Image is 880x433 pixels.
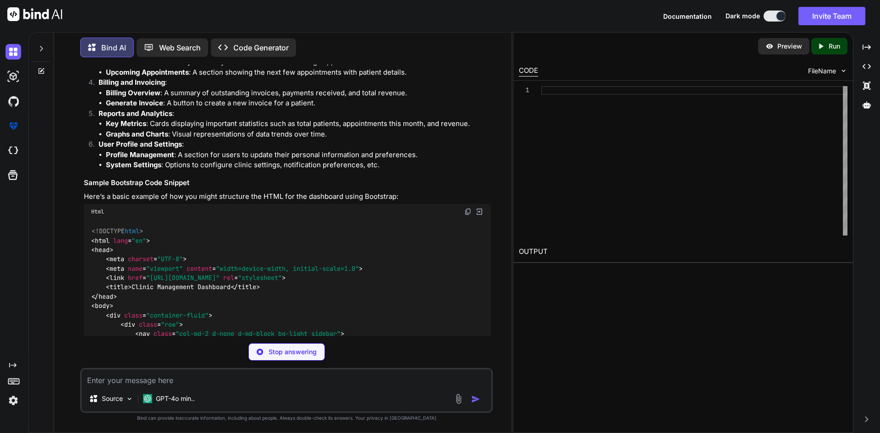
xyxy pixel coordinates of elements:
p: Code Generator [233,42,289,53]
img: chevron down [840,67,847,75]
p: Stop answering [269,347,317,356]
span: title [238,283,256,291]
span: title [110,283,128,291]
span: class [124,311,143,319]
img: darkChat [5,44,21,60]
img: icon [471,395,480,404]
strong: Key Metrics [106,119,146,128]
span: </ > [91,292,117,301]
img: attachment [453,394,464,404]
span: "row" [161,320,179,329]
strong: Generate Invoice [106,99,163,107]
span: Dark mode [726,11,760,21]
img: premium [5,118,21,134]
li: : Visual representations of data trends over time. [106,129,491,140]
span: < > [106,283,132,291]
span: content [187,264,212,273]
span: "width=device-width, initial-scale=1.0" [216,264,359,273]
span: <!DOCTYPE > [92,227,143,236]
span: Documentation [663,12,712,20]
li: : Options to configure clinic settings, notification preferences, etc. [106,160,491,170]
span: body [95,302,110,310]
li: : Cards displaying important statistics such as total patients, appointments this month, and reve... [106,119,491,129]
strong: System Settings [106,160,161,169]
span: lang [113,236,128,245]
span: head [99,292,113,301]
span: < > [91,302,113,310]
div: CODE [519,66,538,77]
p: Bind AI [101,42,126,53]
span: "en" [132,236,146,245]
span: rel [223,274,234,282]
strong: User Profile and Settings [99,140,182,148]
span: Html [91,208,104,215]
span: link [110,274,124,282]
p: Bind can provide inaccurate information, including about people. Always double-check its answers.... [80,415,493,422]
p: : [99,109,491,119]
span: div [110,311,121,319]
button: Invite Team [798,7,865,25]
img: Pick Models [126,395,133,403]
li: : A section showing the next few appointments with patient details. [106,67,491,78]
img: Open in Browser [475,208,484,216]
span: < = = > [106,274,286,282]
span: class [154,330,172,338]
p: Here’s a basic example of how you might structure the HTML for the dashboard using Bootstrap: [84,192,491,202]
img: GPT-4o mini [143,394,152,403]
span: href [128,274,143,282]
p: Web Search [159,42,201,53]
strong: Reports and Analytics [99,109,172,118]
span: head [95,246,110,254]
span: < = = > [106,264,363,273]
span: class [139,320,157,329]
img: preview [765,42,774,50]
p: GPT-4o min.. [156,394,195,403]
p: : [99,77,491,88]
p: : [99,139,491,150]
span: div [124,320,135,329]
span: charset [128,255,154,263]
div: 1 [519,86,529,95]
span: html [95,236,110,245]
p: Preview [777,42,802,51]
span: meta [110,264,124,273]
span: "[URL][DOMAIN_NAME]" [146,274,220,282]
span: "container-fluid" [146,311,209,319]
span: < = > [106,255,187,263]
strong: Graphs and Charts [106,130,168,138]
h3: Sample Bootstrap Code Snippet [84,178,491,188]
img: copy [464,208,472,215]
p: Source [102,394,123,403]
img: cloudideIcon [5,143,21,159]
li: : A section for users to update their personal information and preferences. [106,150,491,160]
strong: Billing Overview [106,88,160,97]
span: "viewport" [146,264,183,273]
span: < = > [135,330,344,338]
span: < = > [121,320,183,329]
span: < = > [106,311,212,319]
strong: Upcoming Appointments [106,68,189,77]
span: < = > [91,236,150,245]
span: "UTF-8" [157,255,183,263]
span: meta [110,255,124,263]
span: name [128,264,143,273]
img: Bind AI [7,7,62,21]
strong: Billing and Invoicing [99,78,165,87]
strong: Profile Management [106,150,174,159]
button: Documentation [663,11,712,21]
img: darkAi-studio [5,69,21,84]
span: nav [139,330,150,338]
span: </ > [231,283,260,291]
img: settings [5,393,21,408]
span: < > [91,246,113,254]
li: : A button to create a new invoice for a patient. [106,98,491,109]
img: githubDark [5,93,21,109]
span: "stylesheet" [238,274,282,282]
h2: OUTPUT [513,241,853,263]
span: FileName [808,66,836,76]
span: html [125,227,139,236]
li: : A summary of outstanding invoices, payments received, and total revenue. [106,88,491,99]
span: "col-md-2 d-none d-md-block bg-light sidebar" [176,330,341,338]
p: Run [829,42,840,51]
